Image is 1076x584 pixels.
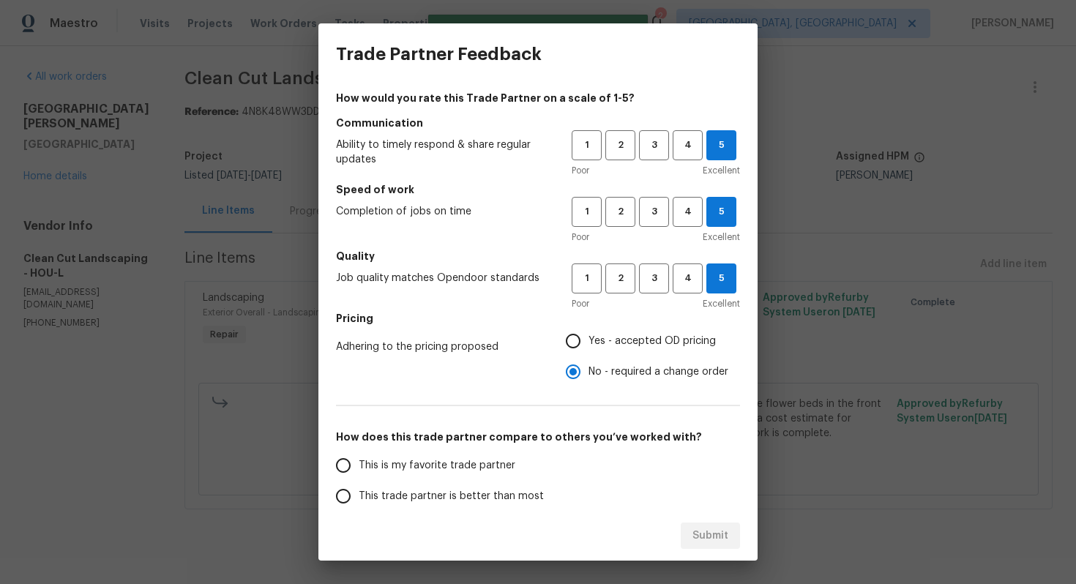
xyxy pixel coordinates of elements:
[703,296,740,311] span: Excellent
[640,270,668,287] span: 3
[589,334,716,349] span: Yes - accepted OD pricing
[640,137,668,154] span: 3
[572,130,602,160] button: 1
[336,430,740,444] h5: How does this trade partner compare to others you’ve worked with?
[566,326,740,387] div: Pricing
[573,203,600,220] span: 1
[673,130,703,160] button: 4
[336,44,542,64] h3: Trade Partner Feedback
[640,203,668,220] span: 3
[605,197,635,227] button: 2
[572,163,589,178] span: Poor
[707,270,736,287] span: 5
[359,489,544,504] span: This trade partner is better than most
[607,137,634,154] span: 2
[572,197,602,227] button: 1
[572,296,589,311] span: Poor
[336,204,548,219] span: Completion of jobs on time
[607,203,634,220] span: 2
[336,340,542,354] span: Adhering to the pricing proposed
[336,271,548,285] span: Job quality matches Opendoor standards
[359,458,515,473] span: This is my favorite trade partner
[336,182,740,197] h5: Speed of work
[706,197,736,227] button: 5
[336,91,740,105] h4: How would you rate this Trade Partner on a scale of 1-5?
[336,116,740,130] h5: Communication
[573,137,600,154] span: 1
[336,311,740,326] h5: Pricing
[673,263,703,293] button: 4
[572,263,602,293] button: 1
[674,270,701,287] span: 4
[707,203,736,220] span: 5
[673,197,703,227] button: 4
[605,263,635,293] button: 2
[707,137,736,154] span: 5
[703,163,740,178] span: Excellent
[336,138,548,167] span: Ability to timely respond & share regular updates
[639,197,669,227] button: 3
[572,230,589,244] span: Poor
[639,263,669,293] button: 3
[336,249,740,263] h5: Quality
[706,263,736,293] button: 5
[674,203,701,220] span: 4
[674,137,701,154] span: 4
[639,130,669,160] button: 3
[605,130,635,160] button: 2
[706,130,736,160] button: 5
[573,270,600,287] span: 1
[589,364,728,380] span: No - required a change order
[703,230,740,244] span: Excellent
[607,270,634,287] span: 2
